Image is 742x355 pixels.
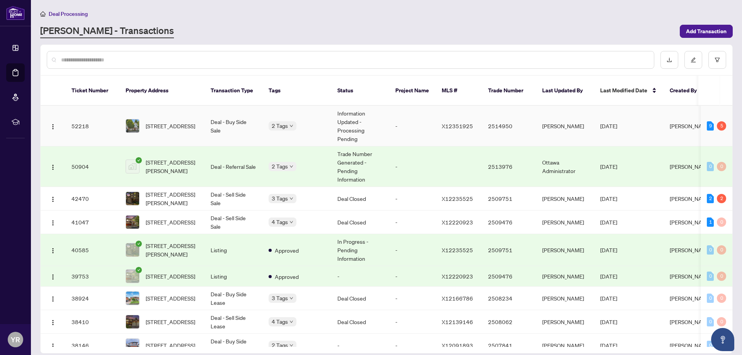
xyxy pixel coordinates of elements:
[204,76,262,106] th: Transaction Type
[600,195,617,202] span: [DATE]
[50,164,56,170] img: Logo
[47,160,59,173] button: Logo
[65,310,119,334] td: 38410
[442,195,473,202] span: X12235525
[707,121,714,131] div: 9
[146,318,195,326] span: [STREET_ADDRESS]
[482,187,536,211] td: 2509751
[136,241,142,247] span: check-circle
[600,273,617,280] span: [DATE]
[275,246,299,255] span: Approved
[126,119,139,132] img: thumbnail-img
[50,343,56,349] img: Logo
[65,106,119,146] td: 52218
[289,296,293,300] span: down
[482,106,536,146] td: 2514950
[482,211,536,234] td: 2509476
[146,190,198,207] span: [STREET_ADDRESS][PERSON_NAME]
[536,211,594,234] td: [PERSON_NAME]
[65,146,119,187] td: 50904
[389,146,436,187] td: -
[600,86,647,95] span: Last Modified Date
[126,270,139,283] img: thumbnail-img
[707,317,714,326] div: 0
[331,146,389,187] td: Trade Number Generated - Pending Information
[6,6,25,20] img: logo
[47,216,59,228] button: Logo
[670,318,711,325] span: [PERSON_NAME]
[146,241,198,258] span: [STREET_ADDRESS][PERSON_NAME]
[600,246,617,253] span: [DATE]
[717,245,726,255] div: 0
[119,76,204,106] th: Property Address
[47,244,59,256] button: Logo
[272,341,288,350] span: 2 Tags
[442,122,473,129] span: X12351925
[715,57,720,63] span: filter
[717,294,726,303] div: 0
[65,211,119,234] td: 41047
[717,194,726,203] div: 2
[272,194,288,203] span: 3 Tags
[146,341,195,350] span: [STREET_ADDRESS]
[482,310,536,334] td: 2508062
[600,318,617,325] span: [DATE]
[289,197,293,200] span: down
[708,51,726,69] button: filter
[40,11,46,17] span: home
[389,287,436,310] td: -
[717,217,726,227] div: 0
[536,76,594,106] th: Last Updated By
[40,24,174,38] a: [PERSON_NAME] - Transactions
[146,158,198,175] span: [STREET_ADDRESS][PERSON_NAME]
[331,106,389,146] td: Information Updated - Processing Pending
[707,162,714,171] div: 0
[670,342,711,349] span: [PERSON_NAME]
[47,316,59,328] button: Logo
[707,194,714,203] div: 2
[65,287,119,310] td: 38924
[204,146,262,187] td: Deal - Referral Sale
[667,57,672,63] span: download
[47,339,59,352] button: Logo
[204,287,262,310] td: Deal - Buy Side Lease
[204,234,262,266] td: Listing
[680,25,733,38] button: Add Transaction
[11,334,20,345] span: YR
[482,287,536,310] td: 2508234
[717,317,726,326] div: 0
[289,320,293,324] span: down
[442,295,473,302] span: X12166786
[289,220,293,224] span: down
[331,76,389,106] th: Status
[272,294,288,302] span: 3 Tags
[50,274,56,280] img: Logo
[536,106,594,146] td: [PERSON_NAME]
[664,76,710,106] th: Created By
[670,219,711,226] span: [PERSON_NAME]
[707,217,714,227] div: 1
[289,165,293,168] span: down
[389,106,436,146] td: -
[670,246,711,253] span: [PERSON_NAME]
[47,120,59,132] button: Logo
[600,122,617,129] span: [DATE]
[126,160,139,173] img: thumbnail-img
[707,272,714,281] div: 0
[442,246,473,253] span: X12235525
[331,234,389,266] td: In Progress - Pending Information
[536,266,594,287] td: [PERSON_NAME]
[482,76,536,106] th: Trade Number
[126,339,139,352] img: thumbnail-img
[136,157,142,163] span: check-circle
[126,315,139,328] img: thumbnail-img
[146,122,195,130] span: [STREET_ADDRESS]
[126,216,139,229] img: thumbnail-img
[717,272,726,281] div: 0
[204,310,262,334] td: Deal - Sell Side Lease
[204,266,262,287] td: Listing
[275,272,299,281] span: Approved
[482,266,536,287] td: 2509476
[204,187,262,211] td: Deal - Sell Side Sale
[389,266,436,287] td: -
